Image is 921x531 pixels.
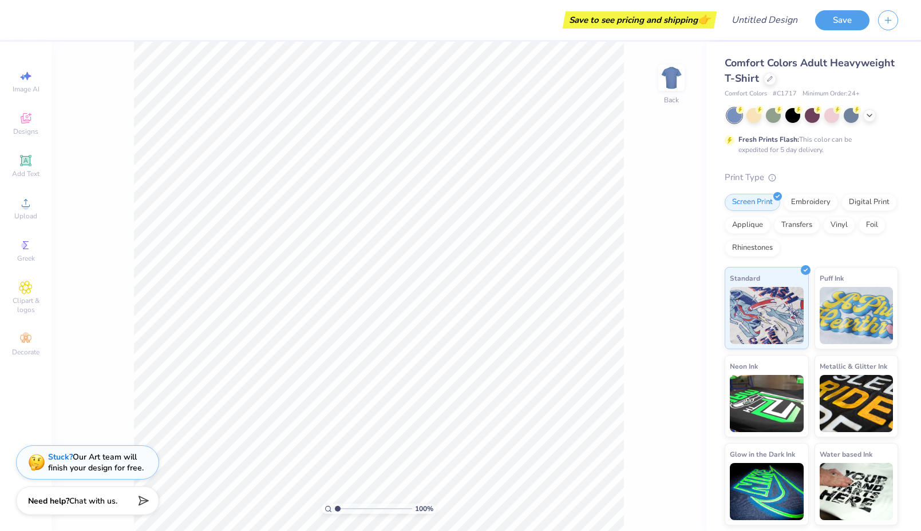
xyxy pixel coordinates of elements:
span: Greek [17,254,35,263]
img: Metallic & Glitter Ink [820,375,894,432]
span: Neon Ink [730,360,758,372]
span: Chat with us. [69,496,117,506]
span: 100 % [415,504,433,514]
img: Standard [730,287,804,344]
span: Comfort Colors [725,89,767,99]
span: 👉 [698,13,710,26]
div: Digital Print [841,194,897,211]
div: Our Art team will finish your design for free. [48,452,144,473]
button: Save [815,10,869,30]
strong: Need help? [28,496,69,506]
div: Rhinestones [725,239,780,257]
input: Untitled Design [722,9,807,31]
div: This color can be expedited for 5 day delivery. [738,134,879,155]
span: Image AI [13,85,39,94]
strong: Stuck? [48,452,73,462]
div: Foil [859,217,886,234]
span: Upload [14,211,37,221]
span: Glow in the Dark Ink [730,448,795,460]
div: Transfers [774,217,820,234]
span: Designs [13,127,38,136]
img: Neon Ink [730,375,804,432]
div: Save to see pricing and shipping [566,11,714,29]
div: Applique [725,217,770,234]
img: Back [660,66,683,89]
span: Clipart & logos [6,296,46,314]
img: Puff Ink [820,287,894,344]
span: Puff Ink [820,272,844,284]
div: Embroidery [784,194,838,211]
img: Glow in the Dark Ink [730,463,804,520]
div: Print Type [725,171,898,184]
span: Water based Ink [820,448,872,460]
span: Decorate [12,348,39,357]
div: Screen Print [725,194,780,211]
span: Add Text [12,169,39,178]
span: Comfort Colors Adult Heavyweight T-Shirt [725,56,895,85]
div: Vinyl [823,217,855,234]
span: Standard [730,272,760,284]
span: # C1717 [773,89,797,99]
div: Back [664,95,679,105]
img: Water based Ink [820,463,894,520]
span: Metallic & Glitter Ink [820,360,887,372]
span: Minimum Order: 24 + [803,89,860,99]
strong: Fresh Prints Flash: [738,135,799,144]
